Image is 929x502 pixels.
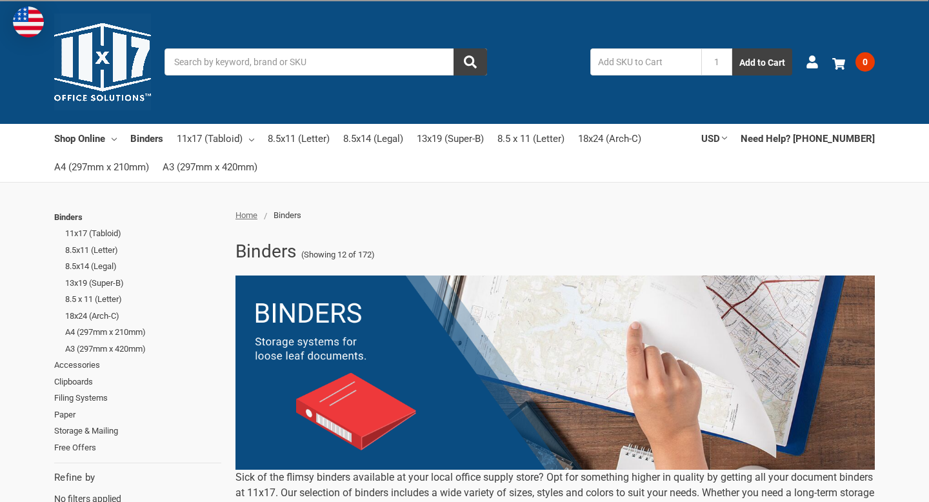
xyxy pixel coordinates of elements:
a: 0 [832,45,875,79]
img: 11x17.com [54,14,151,110]
a: 8.5x11 (Letter) [65,242,221,259]
a: 18x24 (Arch-C) [65,308,221,325]
input: Search by keyword, brand or SKU [165,48,487,75]
a: 11x17 (Tabloid) [177,125,254,153]
a: Binders [130,124,163,152]
a: A3 (297mm x 420mm) [65,341,221,357]
a: Filing Systems [54,390,221,407]
a: 8.5 x 11 (Letter) [497,125,564,153]
span: 0 [855,52,875,72]
a: 8.5x14 (Legal) [343,125,403,153]
a: Need Help? [PHONE_NUMBER] [741,124,875,152]
span: Binders [274,210,301,220]
a: A3 (297mm x 420mm) [163,153,257,181]
a: Shop Online [54,124,117,152]
span: (Showing 12 of 172) [301,248,375,261]
a: 8.5 x 11 (Letter) [65,291,221,308]
a: 13x19 (Super-B) [65,275,221,292]
button: Add to Cart [732,48,792,75]
a: Binders [54,209,221,226]
h1: Binders [235,235,297,268]
a: Clipboards [54,374,221,390]
iframe: Google Customer Reviews [823,467,929,502]
input: Add SKU to Cart [590,48,701,75]
a: Accessories [54,357,221,374]
a: Home [235,210,257,220]
a: 8.5x11 (Letter) [268,125,330,153]
a: 13x19 (Super-B) [417,125,484,153]
a: A4 (297mm x 210mm) [65,324,221,341]
a: A4 (297mm x 210mm) [54,153,149,181]
a: Storage & Mailing [54,423,221,439]
a: Paper [54,407,221,423]
a: 18x24 (Arch-C) [578,125,641,153]
a: USD [701,124,727,152]
a: Free Offers [54,439,221,456]
a: 8.5x14 (Legal) [65,258,221,275]
img: binders-2-.png [235,276,875,470]
a: 11x17 (Tabloid) [65,225,221,242]
h5: Refine by [54,470,221,485]
img: duty and tax information for United States [13,6,44,37]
